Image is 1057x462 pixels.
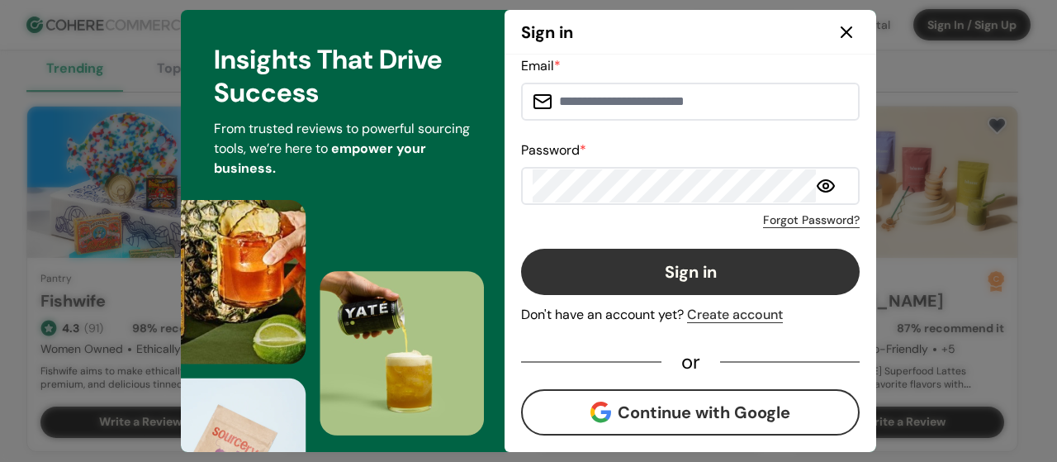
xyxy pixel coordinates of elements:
div: Create account [687,305,783,325]
label: Password [521,141,586,159]
button: Sign in [521,249,860,295]
h2: Sign in [521,20,573,45]
p: From trusted reviews to powerful sourcing tools, we’re here to [214,119,472,179]
label: Email [521,57,561,74]
h3: Insights That Drive Success [214,43,472,109]
a: Forgot Password? [763,212,860,229]
div: or [661,355,720,369]
button: Continue with Google [521,389,860,436]
div: Don't have an account yet? [521,305,860,325]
